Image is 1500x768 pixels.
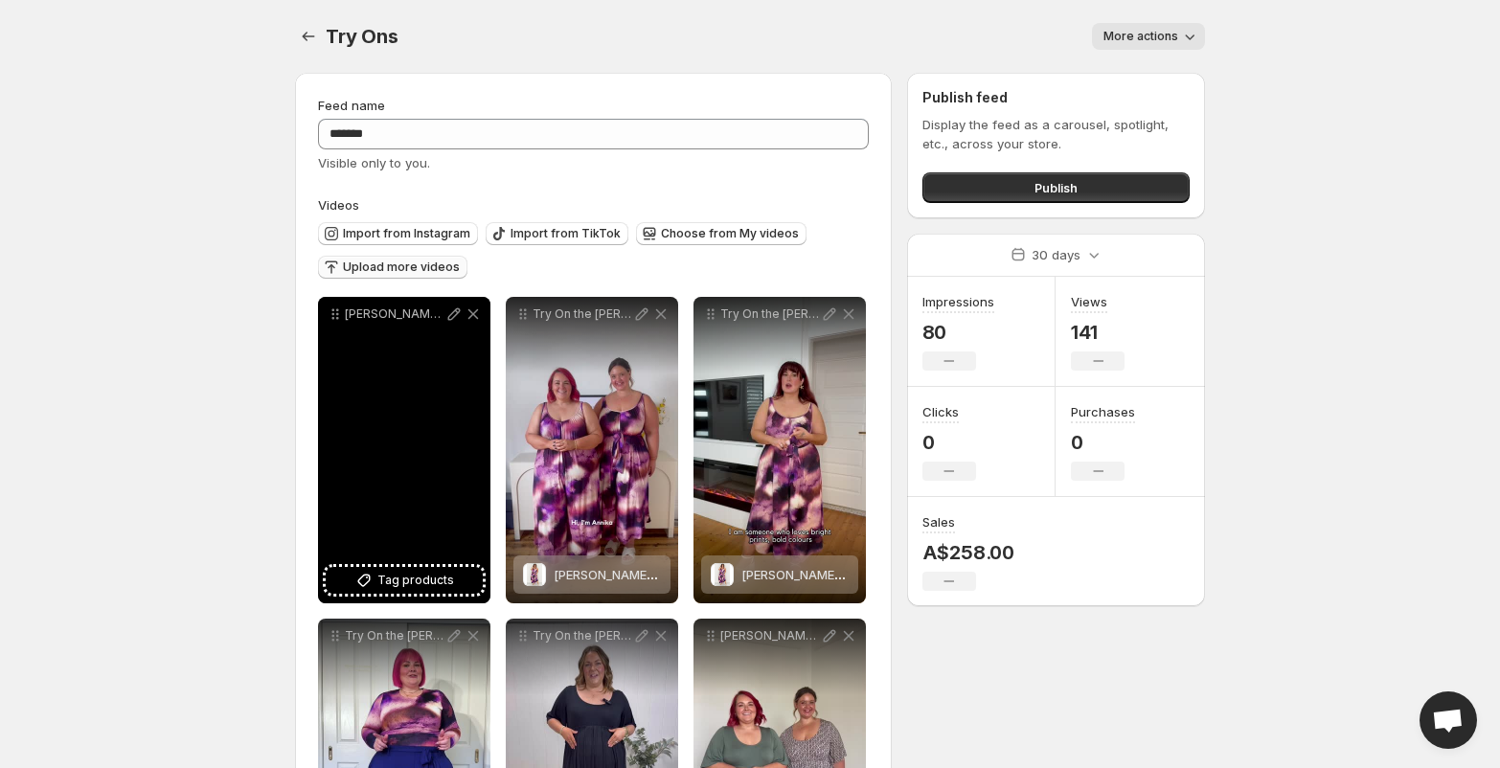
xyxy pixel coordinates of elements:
[326,25,398,48] span: Try Ons
[922,88,1190,107] h2: Publish feed
[511,226,621,241] span: Import from TikTok
[922,115,1190,153] p: Display the feed as a carousel, spotlight, etc., across your store.
[1420,691,1477,749] a: Open chat
[533,628,632,644] p: Try On the [PERSON_NAME] Dress in Black with [PERSON_NAME]
[295,23,322,50] button: Settings
[345,628,444,644] p: Try On the [PERSON_NAME] Top with [PERSON_NAME]
[922,541,1014,564] p: A$258.00
[720,306,820,322] p: Try On the [PERSON_NAME] Jumpsuit in Haze with [PERSON_NAME]
[1071,321,1125,344] p: 141
[506,297,678,603] div: Try On the [PERSON_NAME] Jumpsuit with [PERSON_NAME] & [PERSON_NAME]Frankie Jumpsuit - Haze[PERSO...
[318,222,478,245] button: Import from Instagram
[1103,29,1178,44] span: More actions
[345,306,444,322] p: [PERSON_NAME] Jumpsuit black try on annika captions
[486,222,628,245] button: Import from TikTok
[922,292,994,311] h3: Impressions
[922,321,994,344] p: 80
[377,571,454,590] span: Tag products
[741,567,883,582] span: [PERSON_NAME] - Haze
[922,512,955,531] h3: Sales
[343,260,460,275] span: Upload more videos
[318,155,430,170] span: Visible only to you.
[318,256,467,279] button: Upload more videos
[1034,178,1078,197] span: Publish
[720,628,820,644] p: [PERSON_NAME] on_sarahf annika_v2 condensed hi im intro_captions story
[326,567,483,594] button: Tag products
[1071,402,1135,421] h3: Purchases
[661,226,799,241] span: Choose from My videos
[318,98,385,113] span: Feed name
[318,197,359,213] span: Videos
[1092,23,1205,50] button: More actions
[318,297,490,603] div: [PERSON_NAME] Jumpsuit black try on annika captionsTag products
[1071,431,1135,454] p: 0
[554,567,695,582] span: [PERSON_NAME] - Haze
[1071,292,1107,311] h3: Views
[922,402,959,421] h3: Clicks
[922,431,976,454] p: 0
[533,306,632,322] p: Try On the [PERSON_NAME] Jumpsuit with [PERSON_NAME] & [PERSON_NAME]
[1032,245,1080,264] p: 30 days
[343,226,470,241] span: Import from Instagram
[636,222,807,245] button: Choose from My videos
[922,172,1190,203] button: Publish
[693,297,866,603] div: Try On the [PERSON_NAME] Jumpsuit in Haze with [PERSON_NAME]Frankie Jumpsuit - Haze[PERSON_NAME] ...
